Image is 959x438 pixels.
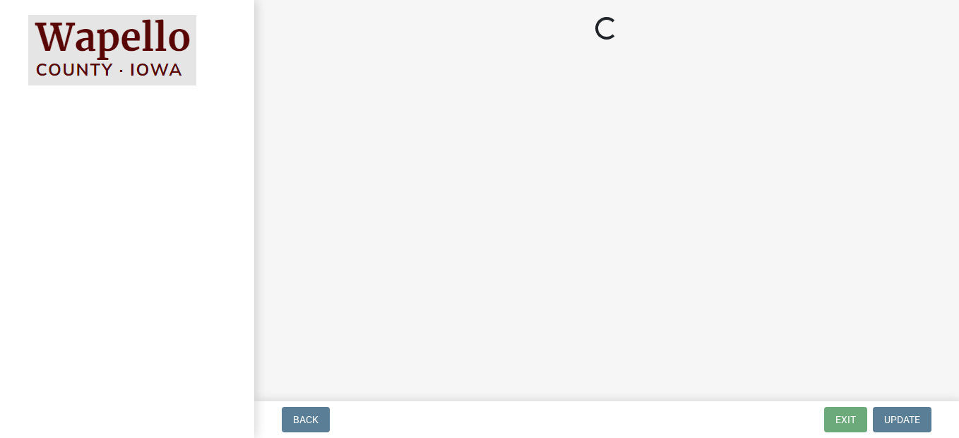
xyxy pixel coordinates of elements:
[282,407,330,432] button: Back
[873,407,931,432] button: Update
[293,414,318,425] span: Back
[824,407,867,432] button: Exit
[28,15,196,85] img: Wapello County, Iowa
[884,414,920,425] span: Update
